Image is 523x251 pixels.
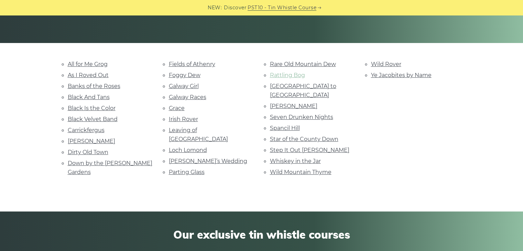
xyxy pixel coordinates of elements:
a: Dirty Old Town [68,149,108,155]
a: All for Me Grog [68,61,108,67]
a: Parting Glass [169,169,205,175]
a: PST10 - Tin Whistle Course [248,4,316,12]
a: Galway Races [169,94,206,100]
a: Banks of the Roses [68,83,120,89]
a: Ye Jacobites by Name [371,72,432,78]
a: Whiskey in the Jar [270,158,321,164]
a: Black And Tans [68,94,110,100]
span: Our exclusive tin whistle courses [68,228,456,241]
a: Seven Drunken Nights [270,114,333,120]
a: [GEOGRAPHIC_DATA] to [GEOGRAPHIC_DATA] [270,83,336,98]
a: Rattling Bog [270,72,305,78]
a: [PERSON_NAME] [68,138,115,144]
a: Wild Mountain Thyme [270,169,331,175]
a: Galway Girl [169,83,199,89]
a: Irish Rover [169,116,198,122]
a: Loch Lomond [169,147,207,153]
a: [PERSON_NAME]’s Wedding [169,158,247,164]
a: Spancil Hill [270,125,300,131]
a: Down by the [PERSON_NAME] Gardens [68,160,152,175]
a: Black Velvet Band [68,116,118,122]
a: As I Roved Out [68,72,109,78]
a: [PERSON_NAME] [270,103,317,109]
a: Black Is the Color [68,105,116,111]
a: Step It Out [PERSON_NAME] [270,147,349,153]
a: Star of the County Down [270,136,338,142]
a: Leaving of [GEOGRAPHIC_DATA] [169,127,228,142]
a: Carrickfergus [68,127,105,133]
span: Discover [224,4,247,12]
span: NEW: [208,4,222,12]
a: Fields of Athenry [169,61,215,67]
a: Foggy Dew [169,72,200,78]
a: Wild Rover [371,61,401,67]
a: Rare Old Mountain Dew [270,61,336,67]
a: Grace [169,105,185,111]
